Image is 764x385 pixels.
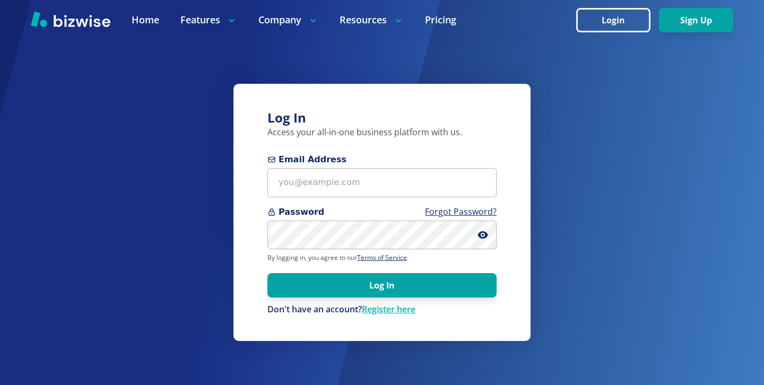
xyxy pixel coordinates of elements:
p: Features [180,13,237,27]
a: Forgot Password? [425,206,497,217]
span: Password [267,206,497,218]
span: Email Address [267,153,497,166]
a: Login [576,15,659,25]
p: Access your all-in-one business platform with us. [267,127,497,138]
p: By logging in, you agree to our . [267,253,497,262]
a: Terms of Service [357,253,407,262]
button: Log In [267,273,497,297]
p: Company [258,13,318,27]
button: Sign Up [659,8,733,32]
a: Register here [362,303,415,315]
a: Sign Up [659,15,733,25]
button: Login [576,8,650,32]
h3: Log In [267,109,497,127]
p: Resources [340,13,404,27]
a: Home [132,13,159,27]
img: Bizwise Logo [31,11,110,27]
div: Don't have an account?Register here [267,304,497,316]
a: Pricing [425,13,456,27]
input: you@example.com [267,168,497,197]
p: Don't have an account? [267,304,497,316]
